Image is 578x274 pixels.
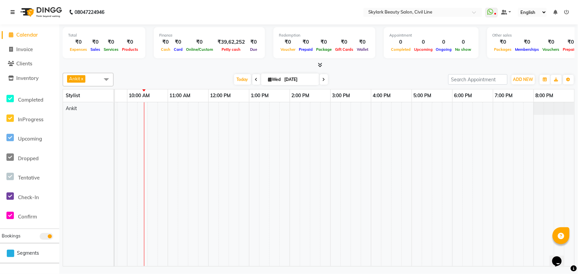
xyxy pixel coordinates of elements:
[534,91,555,101] a: 8:00 PM
[514,47,541,52] span: Memberships
[279,33,370,38] div: Redemption
[215,38,248,46] div: ₹39,62,252
[412,38,434,46] div: 0
[18,174,40,181] span: Tentative
[389,33,473,38] div: Appointment
[16,31,38,38] span: Calendar
[120,38,140,46] div: ₹0
[17,250,39,257] span: Segments
[80,76,83,81] a: x
[541,38,561,46] div: ₹0
[68,33,140,38] div: Total
[412,47,434,52] span: Upcoming
[16,60,32,67] span: Clients
[172,47,184,52] span: Card
[513,77,533,82] span: ADD NEW
[355,38,370,46] div: ₹0
[512,75,535,84] button: ADD NEW
[17,3,64,22] img: logo
[2,233,20,238] span: Bookings
[16,46,33,52] span: Invoice
[331,91,352,101] a: 3:00 PM
[279,38,297,46] div: ₹0
[355,47,370,52] span: Wallet
[75,3,104,22] b: 08047224946
[209,91,233,101] a: 12:00 PM
[297,47,314,52] span: Prepaid
[102,38,120,46] div: ₹0
[220,47,243,52] span: Petty cash
[127,91,152,101] a: 10:00 AM
[279,47,297,52] span: Voucher
[159,38,172,46] div: ₹0
[389,47,412,52] span: Completed
[454,38,473,46] div: 0
[412,91,433,101] a: 5:00 PM
[2,31,58,39] a: Calendar
[448,74,508,85] input: Search Appointment
[2,60,58,68] a: Clients
[249,91,271,101] a: 1:00 PM
[120,47,140,52] span: Products
[18,97,43,103] span: Completed
[333,38,355,46] div: ₹0
[168,91,192,101] a: 11:00 AM
[493,38,514,46] div: ₹0
[434,47,454,52] span: Ongoing
[297,38,314,46] div: ₹0
[453,91,474,101] a: 6:00 PM
[16,75,39,81] span: Inventory
[159,47,172,52] span: Cash
[184,38,215,46] div: ₹0
[172,38,184,46] div: ₹0
[493,91,515,101] a: 7:00 PM
[2,46,58,54] a: Invoice
[66,92,80,99] span: Stylist
[493,47,514,52] span: Packages
[2,75,58,82] a: Inventory
[371,91,393,101] a: 4:00 PM
[234,74,251,85] span: Today
[159,33,260,38] div: Finance
[69,76,80,81] span: Ankit
[18,194,39,201] span: Check-In
[248,47,259,52] span: Due
[68,47,89,52] span: Expenses
[514,38,541,46] div: ₹0
[68,38,89,46] div: ₹0
[550,247,571,267] iframe: chat widget
[248,38,260,46] div: ₹0
[314,47,333,52] span: Package
[184,47,215,52] span: Online/Custom
[18,135,42,142] span: Upcoming
[66,105,77,111] span: Ankit
[389,38,412,46] div: 0
[290,91,311,101] a: 2:00 PM
[18,116,43,123] span: InProgress
[89,47,102,52] span: Sales
[18,213,37,220] span: Confirm
[314,38,333,46] div: ₹0
[102,47,120,52] span: Services
[267,77,283,82] span: Wed
[283,75,316,85] input: 2025-09-03
[434,38,454,46] div: 0
[454,47,473,52] span: No show
[18,155,39,162] span: Dropped
[541,47,561,52] span: Vouchers
[333,47,355,52] span: Gift Cards
[89,38,102,46] div: ₹0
